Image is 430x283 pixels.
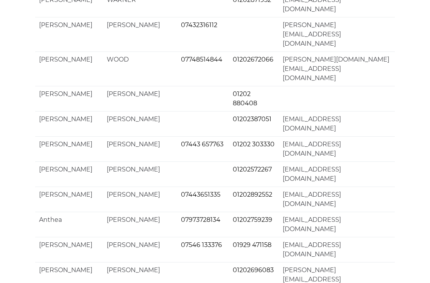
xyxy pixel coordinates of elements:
[181,241,222,249] a: 07546 133376
[35,111,103,136] td: [PERSON_NAME]
[103,237,177,262] td: [PERSON_NAME]
[181,141,224,148] a: 07443 657763
[103,111,177,136] td: [PERSON_NAME]
[35,136,103,161] td: [PERSON_NAME]
[233,166,272,173] a: 01202572267
[233,56,273,63] a: 01202672066
[279,111,395,136] td: [EMAIL_ADDRESS][DOMAIN_NAME]
[103,86,177,111] td: [PERSON_NAME]
[181,191,220,198] a: 07443651335
[103,17,177,51] td: [PERSON_NAME]
[181,21,217,29] a: 07432316112
[181,56,222,63] a: 07748514844
[35,187,103,212] td: [PERSON_NAME]
[279,17,395,51] td: [PERSON_NAME][EMAIL_ADDRESS][DOMAIN_NAME]
[35,51,103,86] td: [PERSON_NAME]
[35,161,103,187] td: [PERSON_NAME]
[103,212,177,237] td: [PERSON_NAME]
[181,216,220,223] a: 07973728134
[233,241,271,249] a: 01929 471158
[279,136,395,161] td: [EMAIL_ADDRESS][DOMAIN_NAME]
[35,17,103,51] td: [PERSON_NAME]
[279,51,395,86] td: [PERSON_NAME][DOMAIN_NAME][EMAIL_ADDRESS][DOMAIN_NAME]
[103,161,177,187] td: [PERSON_NAME]
[279,237,395,262] td: [EMAIL_ADDRESS][DOMAIN_NAME]
[279,212,395,237] td: [EMAIL_ADDRESS][DOMAIN_NAME]
[279,161,395,187] td: [EMAIL_ADDRESS][DOMAIN_NAME]
[233,115,271,123] a: 01202387051
[233,141,275,148] a: 01202 303330
[279,187,395,212] td: [EMAIL_ADDRESS][DOMAIN_NAME]
[103,51,177,86] td: WOOD
[35,237,103,262] td: [PERSON_NAME]
[103,136,177,161] td: [PERSON_NAME]
[35,86,103,111] td: [PERSON_NAME]
[103,187,177,212] td: [PERSON_NAME]
[233,216,272,223] a: 01202759239
[233,90,257,107] a: 01202 880408
[35,212,103,237] td: Anthea
[233,191,272,198] a: 01202892552
[233,266,274,274] a: 01202696083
